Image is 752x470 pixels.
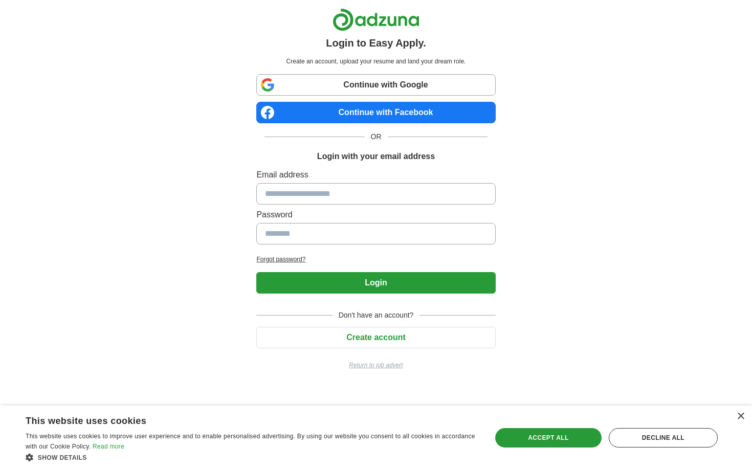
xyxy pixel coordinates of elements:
a: Return to job advert [256,361,495,370]
a: Forgot password? [256,255,495,264]
div: Close [737,413,744,420]
label: Password [256,209,495,221]
a: Continue with Google [256,74,495,96]
h1: Login to Easy Apply. [326,35,426,51]
span: Show details [38,454,87,461]
button: Login [256,272,495,294]
div: This website uses cookies [26,412,452,427]
span: OR [365,131,388,142]
p: Create an account, upload your resume and land your dream role. [258,57,493,66]
h1: Login with your email address [317,150,435,163]
a: Create account [256,333,495,342]
a: Read more, opens a new window [93,443,124,450]
a: Continue with Facebook [256,102,495,123]
button: Create account [256,327,495,348]
div: Decline all [609,428,718,447]
label: Email address [256,169,495,181]
span: Don't have an account? [333,310,420,321]
div: Show details [26,452,478,462]
img: Adzuna logo [333,8,419,31]
span: This website uses cookies to improve user experience and to enable personalised advertising. By u... [26,433,475,450]
div: Accept all [495,428,602,447]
